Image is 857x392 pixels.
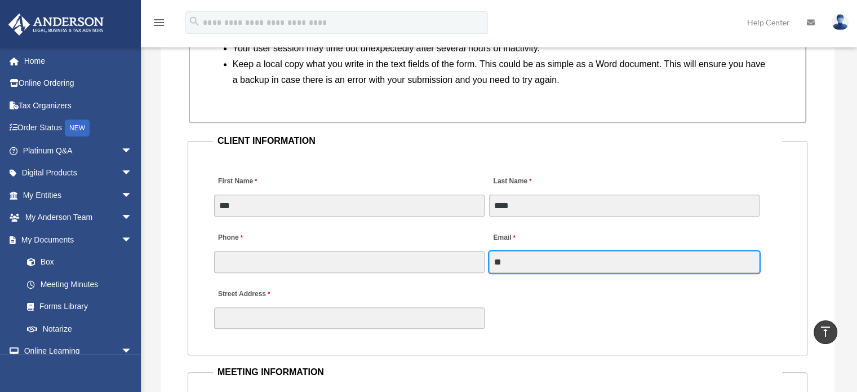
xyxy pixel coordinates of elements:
legend: CLIENT INFORMATION [213,133,782,149]
label: Last Name [489,174,534,190]
img: Anderson Advisors Platinum Portal [5,14,107,36]
a: menu [152,20,166,29]
a: My Anderson Teamarrow_drop_down [8,206,149,229]
span: arrow_drop_down [121,162,144,185]
label: Phone [214,231,246,246]
img: User Pic [832,14,849,30]
a: vertical_align_top [814,320,837,344]
i: search [188,15,201,28]
li: Your user session may time out unexpectedly after several hours of inactivity. [233,41,772,56]
a: Order StatusNEW [8,117,149,140]
i: vertical_align_top [819,325,832,338]
label: Street Address [214,287,321,302]
span: arrow_drop_down [121,206,144,230]
span: arrow_drop_down [121,184,144,207]
a: Tax Organizers [8,94,149,117]
a: Online Learningarrow_drop_down [8,340,149,363]
a: Home [8,50,149,72]
a: My Entitiesarrow_drop_down [8,184,149,206]
li: Keep a local copy what you write in the text fields of the form. This could be as simple as a Wor... [233,56,772,88]
a: My Documentsarrow_drop_down [8,228,149,251]
label: First Name [214,174,260,190]
label: Email [489,231,518,246]
a: Online Ordering [8,72,149,95]
a: Box [16,251,149,274]
a: Platinum Q&Aarrow_drop_down [8,139,149,162]
span: arrow_drop_down [121,228,144,252]
i: menu [152,16,166,29]
div: NEW [65,120,90,136]
a: Notarize [16,318,149,340]
a: Digital Productsarrow_drop_down [8,162,149,184]
a: Meeting Minutes [16,273,144,296]
span: arrow_drop_down [121,139,144,162]
legend: MEETING INFORMATION [213,364,782,380]
a: Forms Library [16,296,149,318]
span: arrow_drop_down [121,340,144,363]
